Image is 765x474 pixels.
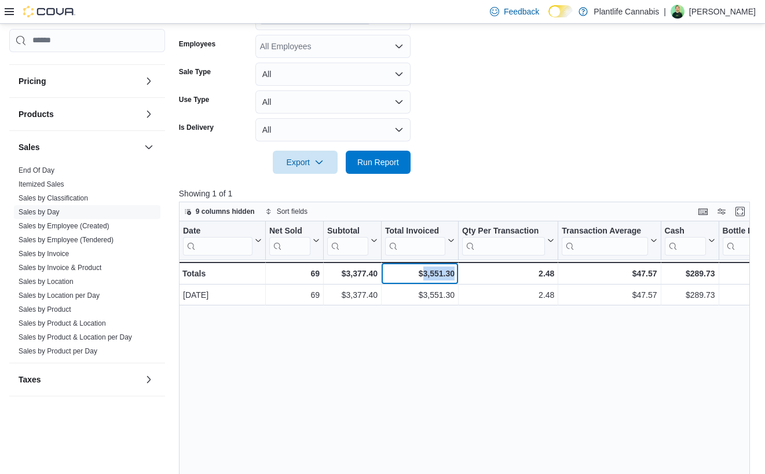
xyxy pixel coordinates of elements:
a: Sales by Employee (Tendered) [19,236,114,244]
span: Sales by Product & Location per Day [19,333,132,342]
a: Sales by Classification [19,194,88,202]
div: 69 [269,267,320,280]
div: $3,551.30 [385,288,455,302]
a: Sales by Product & Location [19,319,106,327]
div: $3,551.30 [385,267,455,280]
span: Sales by Employee (Tendered) [19,235,114,245]
h3: Sales [19,141,40,153]
button: Sort fields [261,205,312,218]
button: Open list of options [394,42,404,51]
button: Subtotal [327,225,378,255]
div: 69 [269,288,320,302]
div: Net Sold [269,225,310,255]
div: Total Invoiced [385,225,445,255]
button: Taxes [19,374,140,385]
div: $289.73 [664,267,715,280]
a: Sales by Product per Day [19,347,97,355]
span: Sales by Employee (Created) [19,221,109,231]
div: Qty Per Transaction [462,225,545,236]
img: Cova [23,6,75,17]
div: Cash [664,225,705,255]
div: Qty Per Transaction [462,225,545,255]
div: $289.73 [664,288,715,302]
button: Total Invoiced [385,225,455,255]
button: Sales [19,141,140,153]
div: Totals [182,267,262,280]
button: All [255,118,411,141]
button: Qty Per Transaction [462,225,554,255]
p: [PERSON_NAME] [689,5,756,19]
button: Run Report [346,151,411,174]
span: Sales by Day [19,207,60,217]
span: Export [280,151,331,174]
button: Export [273,151,338,174]
button: Pricing [142,74,156,88]
div: Cash [664,225,705,236]
div: Transaction Average [562,225,647,236]
div: 2.48 [462,267,554,280]
button: All [255,63,411,86]
span: Itemized Sales [19,180,64,189]
button: All [255,90,411,114]
span: Sales by Location per Day [19,291,100,300]
h3: Taxes [19,374,41,385]
button: Date [183,225,262,255]
button: Cash [664,225,715,255]
h3: Products [19,108,54,120]
span: Run Report [357,156,399,168]
button: Display options [715,205,729,218]
button: Transaction Average [562,225,657,255]
div: Brad Christensen [671,5,685,19]
span: Sales by Location [19,277,74,286]
div: $47.57 [562,267,657,280]
label: Use Type [179,95,209,104]
button: Taxes [142,373,156,387]
p: Showing 1 of 1 [179,188,756,199]
div: Date [183,225,252,236]
span: Sales by Product & Location [19,319,106,328]
div: $47.57 [562,288,657,302]
span: Sales by Product per Day [19,347,97,356]
label: Employees [179,39,215,49]
button: Keyboard shortcuts [696,205,710,218]
button: 9 columns hidden [180,205,259,218]
a: Sales by Product [19,305,71,313]
a: End Of Day [19,166,54,174]
p: | [664,5,666,19]
div: 2.48 [462,288,554,302]
span: 9 columns hidden [196,207,255,216]
button: Products [142,107,156,121]
span: Sales by Classification [19,194,88,203]
div: Total Invoiced [385,225,445,236]
div: [DATE] [183,288,262,302]
label: Sale Type [179,67,211,76]
button: Pricing [19,75,140,87]
label: Is Delivery [179,123,214,132]
span: Sales by Product [19,305,71,314]
button: Sales [142,140,156,154]
a: Sales by Employee (Created) [19,222,109,230]
a: Sales by Location [19,278,74,286]
span: End Of Day [19,166,54,175]
p: Plantlife Cannabis [594,5,659,19]
div: Date [183,225,252,255]
a: Sales by Location per Day [19,291,100,300]
a: Sales by Invoice & Product [19,264,101,272]
span: Dark Mode [548,17,549,18]
a: Sales by Invoice [19,250,69,258]
div: Sales [9,163,165,363]
button: Enter fullscreen [733,205,747,218]
div: Subtotal [327,225,368,236]
input: Dark Mode [548,5,573,17]
div: Subtotal [327,225,368,255]
div: Net Sold [269,225,310,236]
div: $3,377.40 [327,288,378,302]
a: Sales by Product & Location per Day [19,333,132,341]
h3: Pricing [19,75,46,87]
div: $3,377.40 [327,267,378,280]
a: Sales by Day [19,208,60,216]
button: Net Sold [269,225,320,255]
span: Sales by Invoice [19,249,69,258]
span: Sort fields [277,207,308,216]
